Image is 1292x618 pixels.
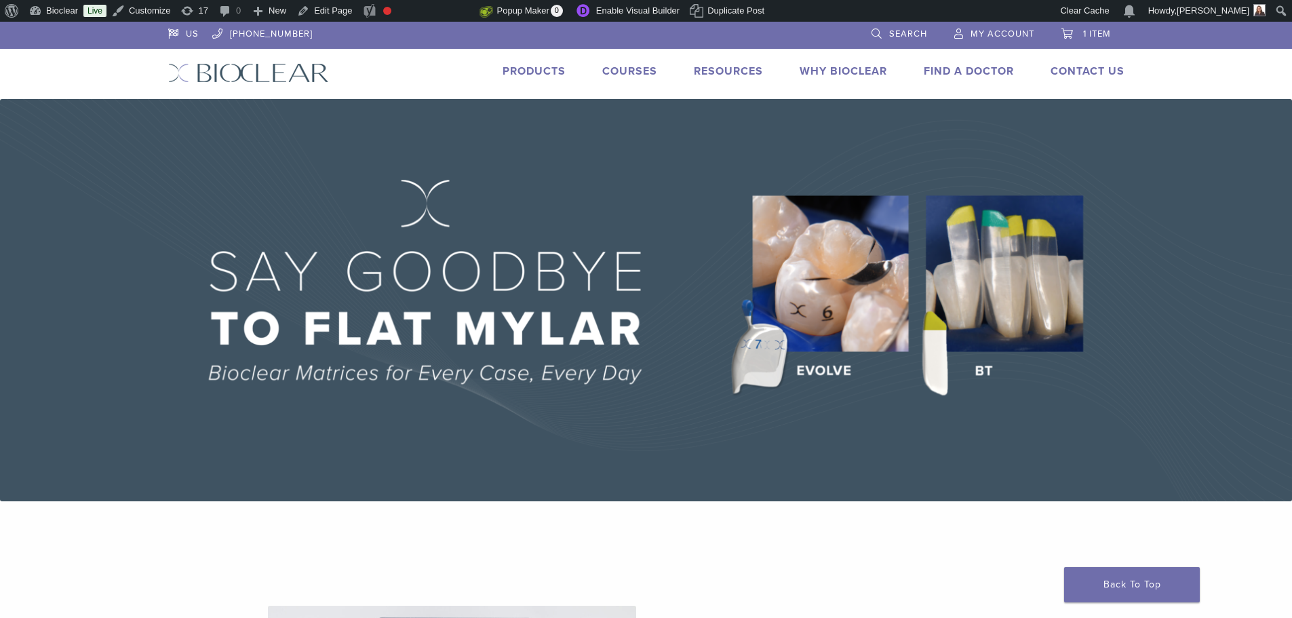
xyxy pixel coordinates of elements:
[83,5,106,17] a: Live
[1083,28,1111,39] span: 1 item
[954,22,1034,42] a: My Account
[694,64,763,78] a: Resources
[889,28,927,39] span: Search
[404,3,479,20] img: Views over 48 hours. Click for more Jetpack Stats.
[924,64,1014,78] a: Find A Doctor
[168,63,329,83] img: Bioclear
[1051,64,1124,78] a: Contact Us
[1064,567,1200,602] a: Back To Top
[551,5,563,17] span: 0
[602,64,657,78] a: Courses
[1177,5,1249,16] span: [PERSON_NAME]
[212,22,313,42] a: [PHONE_NUMBER]
[383,7,391,15] div: Focus keyphrase not set
[971,28,1034,39] span: My Account
[168,22,199,42] a: US
[800,64,887,78] a: Why Bioclear
[872,22,927,42] a: Search
[503,64,566,78] a: Products
[1061,22,1111,42] a: 1 item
